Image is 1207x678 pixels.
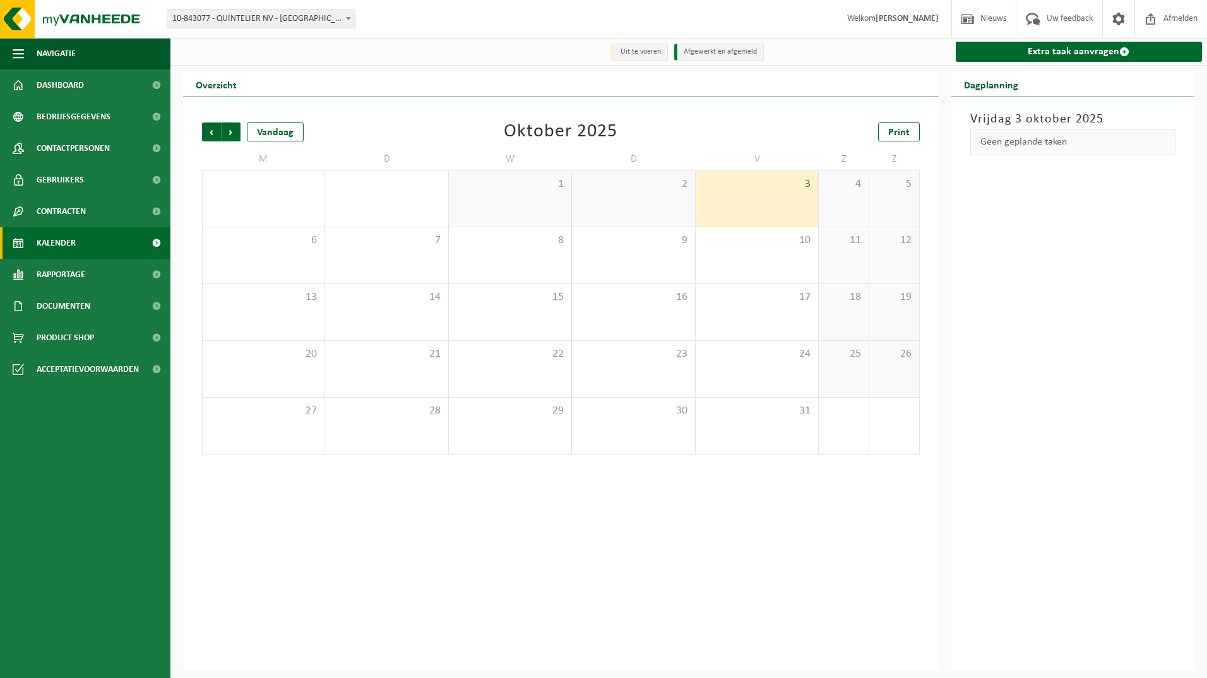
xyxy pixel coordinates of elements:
span: 11 [825,234,862,247]
span: 29 [455,404,565,418]
h2: Dagplanning [951,72,1031,97]
span: 4 [825,177,862,191]
span: 26 [876,347,913,361]
td: V [696,148,819,170]
span: Print [888,128,910,138]
span: Documenten [37,290,90,322]
span: 14 [331,290,441,304]
span: 10 [702,234,812,247]
span: 2 [578,177,688,191]
span: Kalender [37,227,76,259]
span: Contactpersonen [37,133,110,164]
span: 13 [209,290,318,304]
li: Uit te voeren [611,44,668,61]
div: Vandaag [247,122,304,141]
span: 8 [455,234,565,247]
a: Extra taak aanvragen [956,42,1203,62]
a: Print [878,122,920,141]
span: Dashboard [37,69,84,101]
span: Rapportage [37,259,85,290]
span: 9 [578,234,688,247]
span: 1 [455,177,565,191]
span: Gebruikers [37,164,84,196]
span: 12 [876,234,913,247]
span: Product Shop [37,322,94,354]
span: Contracten [37,196,86,227]
span: 20 [209,347,318,361]
span: 7 [331,234,441,247]
li: Afgewerkt en afgemeld [674,44,764,61]
span: 5 [876,177,913,191]
td: D [325,148,448,170]
span: 18 [825,290,862,304]
span: 10-843077 - QUINTELIER NV - DENDERMONDE [167,10,355,28]
span: Volgende [222,122,241,141]
div: Geen geplande taken [970,129,1176,155]
span: 17 [702,290,812,304]
span: Vorige [202,122,221,141]
span: 25 [825,347,862,361]
span: 30 [578,404,688,418]
span: Navigatie [37,38,76,69]
span: 28 [331,404,441,418]
span: 27 [209,404,318,418]
td: W [449,148,572,170]
span: 22 [455,347,565,361]
strong: [PERSON_NAME] [876,14,939,23]
span: Acceptatievoorwaarden [37,354,139,385]
div: Oktober 2025 [504,122,617,141]
span: 6 [209,234,318,247]
span: 16 [578,290,688,304]
span: 21 [331,347,441,361]
span: 23 [578,347,688,361]
td: Z [869,148,920,170]
span: 24 [702,347,812,361]
span: 3 [702,177,812,191]
td: Z [819,148,869,170]
h2: Overzicht [183,72,249,97]
td: M [202,148,325,170]
h3: Vrijdag 3 oktober 2025 [970,110,1176,129]
span: 31 [702,404,812,418]
td: D [572,148,695,170]
span: 15 [455,290,565,304]
span: Bedrijfsgegevens [37,101,110,133]
span: 10-843077 - QUINTELIER NV - DENDERMONDE [167,9,355,28]
span: 19 [876,290,913,304]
